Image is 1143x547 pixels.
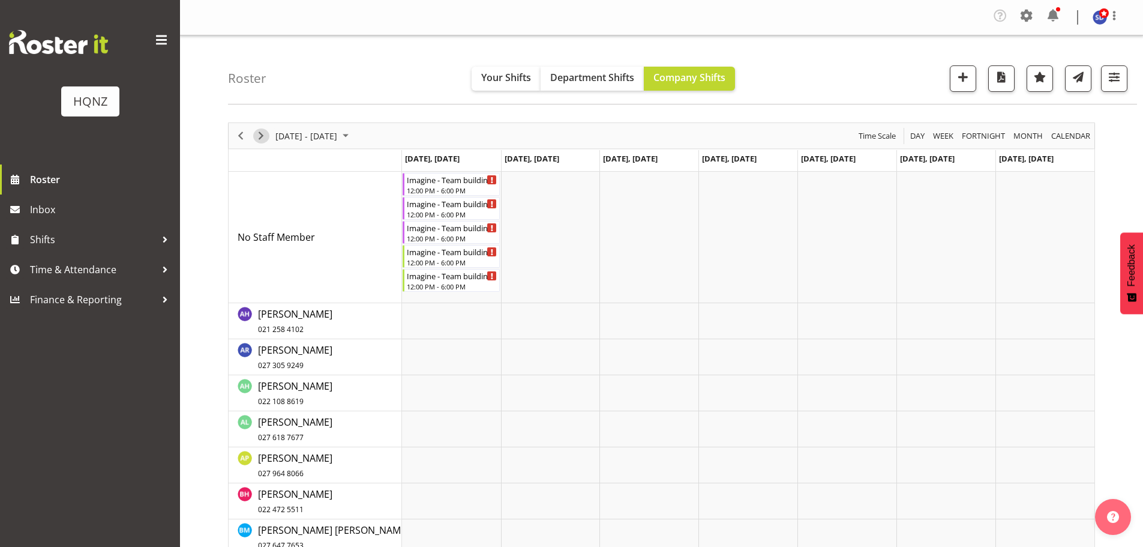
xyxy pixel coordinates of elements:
[653,71,725,84] span: Company Shifts
[403,245,500,268] div: No Staff Member"s event - Imagine - Team building 6036 - $40/hour Begin From Thursday, September ...
[931,128,956,144] button: Timeline Week
[932,128,955,144] span: Week
[505,153,559,164] span: [DATE], [DATE]
[1050,128,1091,144] span: calendar
[702,153,757,164] span: [DATE], [DATE]
[233,128,249,144] button: Previous
[403,197,500,220] div: No Staff Member"s event - Imagine - Team building 6036 - $40/hour Begin From Thursday, September ...
[960,128,1007,144] button: Fortnight
[481,71,531,84] span: Your Shifts
[230,123,251,148] div: Previous
[30,171,174,189] span: Roster
[407,186,497,195] div: 12:00 PM - 6:00 PM
[258,307,332,335] span: [PERSON_NAME]
[229,483,402,519] td: Barbara Hillcoat resource
[238,230,315,244] a: No Staff Member
[908,128,927,144] button: Timeline Day
[857,128,897,144] span: Time Scale
[603,153,658,164] span: [DATE], [DATE]
[550,71,634,84] span: Department Shifts
[1027,65,1053,92] button: Highlight an important date within the roster.
[258,343,332,372] a: [PERSON_NAME]027 305 9249
[258,468,304,479] span: 027 964 8066
[258,343,332,371] span: [PERSON_NAME]
[403,269,500,292] div: No Staff Member"s event - Imagine - Team building 6036 - $40/hour Begin From Thursday, September ...
[644,67,735,91] button: Company Shifts
[407,198,497,210] div: Imagine - Team building 6036 - $40/hour
[229,339,402,375] td: Alex Romanytchev resource
[950,65,976,92] button: Add a new shift
[258,451,332,480] a: [PERSON_NAME]027 964 8066
[1101,65,1127,92] button: Filter Shifts
[472,67,541,91] button: Your Shifts
[407,246,497,258] div: Imagine - Team building 6036 - $40/hour
[229,447,402,483] td: Anthony Paul Mitchell resource
[1107,511,1119,523] img: help-xxl-2.png
[258,452,332,479] span: [PERSON_NAME]
[541,67,644,91] button: Department Shifts
[857,128,898,144] button: Time Scale
[229,303,402,339] td: Alanna Haysmith resource
[228,71,266,85] h4: Roster
[988,65,1015,92] button: Download a PDF of the roster according to the set date range.
[258,379,332,408] a: [PERSON_NAME]022 108 8619
[1093,10,1107,25] img: simone-dekker10433.jpg
[258,307,332,336] a: [PERSON_NAME]021 258 4102
[229,172,402,303] td: No Staff Member resource
[30,291,156,309] span: Finance & Reporting
[258,324,304,334] span: 021 258 4102
[258,416,332,443] span: [PERSON_NAME]
[73,92,107,110] div: HQNZ
[407,258,497,267] div: 12:00 PM - 6:00 PM
[909,128,926,144] span: Day
[900,153,955,164] span: [DATE], [DATE]
[274,128,354,144] button: September 04 - 10, 2025
[1126,244,1137,286] span: Feedback
[407,174,497,186] div: Imagine - Team building 6036 - $40/hour
[403,173,500,196] div: No Staff Member"s event - Imagine - Team building 6036 - $40/hour Begin From Thursday, September ...
[258,415,332,444] a: [PERSON_NAME]027 618 7677
[1065,65,1091,92] button: Send a list of all shifts for the selected filtered period to all rostered employees.
[961,128,1006,144] span: Fortnight
[229,375,402,411] td: Amanda Horan resource
[1049,128,1093,144] button: Month
[229,411,402,447] td: Ana Ledesma resource
[9,30,108,54] img: Rosterit website logo
[407,222,497,234] div: Imagine - Team building 6036 - $40/hour
[258,432,304,443] span: 027 618 7677
[258,488,332,515] span: [PERSON_NAME]
[407,234,497,243] div: 12:00 PM - 6:00 PM
[403,221,500,244] div: No Staff Member"s event - Imagine - Team building 6036 - $40/hour Begin From Thursday, September ...
[30,231,156,249] span: Shifts
[258,396,304,406] span: 022 108 8619
[251,123,271,148] div: Next
[1120,232,1143,314] button: Feedback - Show survey
[253,128,269,144] button: Next
[999,153,1054,164] span: [DATE], [DATE]
[1012,128,1045,144] button: Timeline Month
[258,487,332,516] a: [PERSON_NAME]022 472 5511
[405,153,460,164] span: [DATE], [DATE]
[1012,128,1044,144] span: Month
[407,270,497,282] div: Imagine - Team building 6036 - $40/hour
[30,201,174,219] span: Inbox
[258,379,332,407] span: [PERSON_NAME]
[30,261,156,279] span: Time & Attendance
[258,504,304,515] span: 022 472 5511
[407,210,497,219] div: 12:00 PM - 6:00 PM
[407,282,497,291] div: 12:00 PM - 6:00 PM
[801,153,856,164] span: [DATE], [DATE]
[274,128,338,144] span: [DATE] - [DATE]
[258,360,304,370] span: 027 305 9249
